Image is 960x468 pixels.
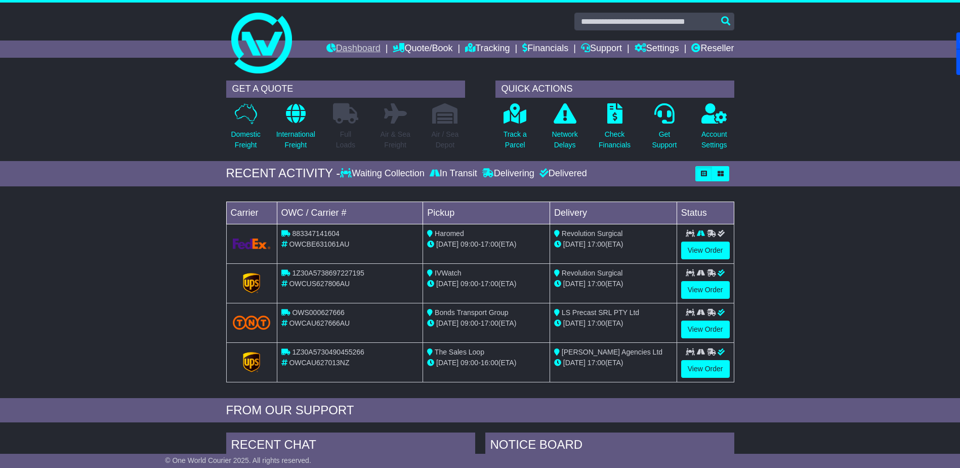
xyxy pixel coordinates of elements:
div: Waiting Collection [340,168,427,179]
div: - (ETA) [427,279,546,289]
div: QUICK ACTIONS [495,81,734,98]
p: Get Support [652,129,677,150]
a: View Order [681,281,730,299]
p: Air & Sea Freight [381,129,410,150]
div: (ETA) [554,279,673,289]
span: 09:00 [461,319,478,327]
span: [DATE] [436,359,458,367]
a: View Order [681,321,730,338]
span: [DATE] [563,319,586,327]
span: OWCAU627013NZ [289,359,349,367]
span: 17:00 [481,319,498,327]
a: View Order [681,360,730,378]
span: OWS000627666 [292,308,345,317]
a: View Order [681,242,730,259]
a: GetSupport [651,103,677,156]
span: Revolution Surgical [562,269,623,277]
span: LS Precast SRL PTY Ltd [562,308,639,317]
td: Pickup [423,202,550,224]
img: GetCarrierServiceLogo [233,239,271,249]
a: Quote/Book [393,41,452,58]
span: OWCAU627666AU [289,319,350,327]
span: OWCUS627806AU [289,280,350,288]
div: Delivered [537,168,587,179]
td: Delivery [550,202,677,224]
div: - (ETA) [427,318,546,329]
div: RECENT ACTIVITY - [226,166,341,181]
p: International Freight [276,129,315,150]
div: FROM OUR SUPPORT [226,403,734,418]
div: In Transit [427,168,480,179]
p: Account Settings [701,129,727,150]
span: [DATE] [563,240,586,248]
img: TNT_Domestic.png [233,316,271,329]
div: - (ETA) [427,358,546,368]
span: © One World Courier 2025. All rights reserved. [165,456,311,464]
a: Dashboard [326,41,381,58]
a: Financials [522,41,568,58]
div: - (ETA) [427,239,546,250]
span: Haromed [435,229,464,238]
a: Tracking [465,41,510,58]
span: 883347141604 [292,229,339,238]
span: [DATE] [436,240,458,248]
a: AccountSettings [701,103,728,156]
span: 16:00 [481,359,498,367]
span: 1Z30A5738697227195 [292,269,364,277]
div: GET A QUOTE [226,81,465,98]
span: 09:00 [461,240,478,248]
div: (ETA) [554,358,673,368]
p: Network Delays [552,129,577,150]
a: DomesticFreight [230,103,261,156]
img: GetCarrierServiceLogo [243,352,260,372]
span: 17:00 [588,280,605,288]
span: IVWatch [435,269,461,277]
span: 17:00 [588,240,605,248]
span: 17:00 [481,280,498,288]
p: Check Financials [599,129,631,150]
p: Domestic Freight [231,129,260,150]
span: 1Z30A5730490455266 [292,348,364,356]
a: NetworkDelays [551,103,578,156]
a: Reseller [691,41,734,58]
p: Full Loads [333,129,358,150]
td: Carrier [226,202,277,224]
div: RECENT CHAT [226,433,475,460]
td: OWC / Carrier # [277,202,423,224]
a: Support [581,41,622,58]
div: (ETA) [554,239,673,250]
a: Track aParcel [503,103,527,156]
div: Delivering [480,168,537,179]
span: OWCBE631061AU [289,240,349,248]
p: Track a Parcel [504,129,527,150]
a: InternationalFreight [276,103,316,156]
span: [DATE] [563,359,586,367]
span: [PERSON_NAME] Agencies Ltd [562,348,662,356]
img: GetCarrierServiceLogo [243,273,260,293]
td: Status [677,202,734,224]
div: (ETA) [554,318,673,329]
span: Revolution Surgical [562,229,623,238]
span: 17:00 [481,240,498,248]
span: 17:00 [588,359,605,367]
span: [DATE] [563,280,586,288]
span: Bonds Transport Group [435,308,509,317]
span: [DATE] [436,280,458,288]
span: [DATE] [436,319,458,327]
a: CheckFinancials [598,103,631,156]
span: The Sales Loop [435,348,484,356]
span: 17:00 [588,319,605,327]
p: Air / Sea Depot [432,129,459,150]
span: 09:00 [461,359,478,367]
div: NOTICE BOARD [485,433,734,460]
a: Settings [635,41,679,58]
span: 09:00 [461,280,478,288]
